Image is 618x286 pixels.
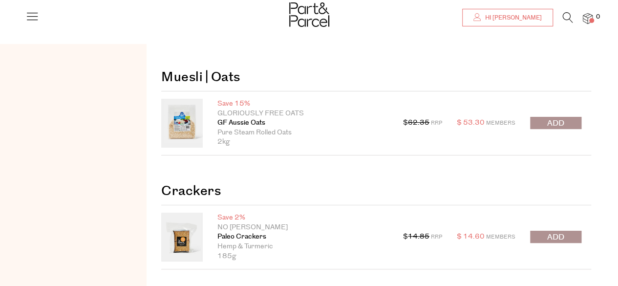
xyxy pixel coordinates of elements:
span: $ [403,118,408,128]
span: $ [403,232,408,242]
span: 53.30 [463,118,485,128]
h2: Muesli | Oats [161,56,591,91]
span: $ [457,118,462,128]
p: No [PERSON_NAME] [217,223,388,233]
img: Part&Parcel [289,2,329,27]
span: RRP [431,233,442,241]
span: $ [457,232,462,242]
p: 185g [217,252,388,262]
p: 2kg [217,137,388,147]
span: 0 [594,13,602,22]
a: GF Aussie Oats [217,118,388,128]
p: Gloriously Free Oats [217,109,388,119]
p: Pure Steam Rolled Oats [217,128,388,138]
p: Hemp & Turmeric [217,242,388,252]
a: Paleo Crackers [217,232,388,242]
span: Hi [PERSON_NAME] [483,14,542,22]
span: Members [486,233,515,241]
s: 14.85 [408,232,429,242]
p: Save 15% [217,99,388,109]
span: Members [486,119,515,127]
span: RRP [431,119,442,127]
h2: Crackers [161,170,591,205]
span: 14.60 [463,232,485,242]
s: 62.35 [408,118,429,128]
a: Hi [PERSON_NAME] [462,9,553,26]
p: Save 2% [217,213,388,223]
a: 0 [583,13,593,23]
